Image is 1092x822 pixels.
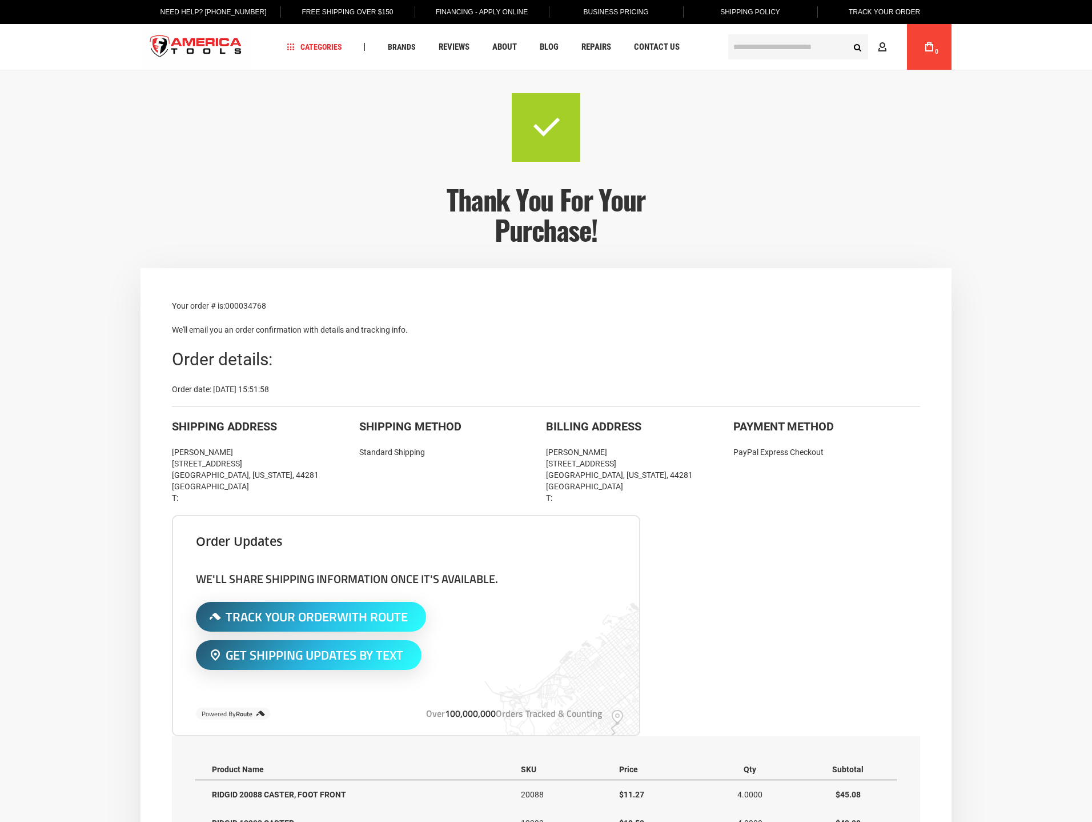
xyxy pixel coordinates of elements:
[504,780,602,809] td: 20088
[359,418,547,435] div: Shipping Method
[140,26,251,69] a: store logo
[546,418,733,435] div: Billing Address
[433,39,475,55] a: Reviews
[226,649,403,661] span: Get Shipping Updates By Text
[225,301,266,310] span: 000034768
[581,43,611,51] span: Repairs
[426,707,602,720] div: Over Orders Tracked & Counting
[447,179,645,250] span: Thank you for your purchase!
[439,43,469,51] span: Reviews
[337,607,408,627] span: With Route
[196,572,616,586] h4: We'll share shipping information once it's available.
[602,759,700,780] th: Price
[287,43,342,51] span: Categories
[445,707,496,720] span: 100,000,000
[195,780,504,809] td: RIDGID 20088 CASTER, FOOT FRONT
[359,446,547,458] div: Standard Shipping
[733,418,921,435] div: Payment Method
[172,384,920,395] div: Order date: [DATE] 15:51:58
[196,602,426,632] button: Track Your OrderWith Route
[535,39,564,55] a: Blog
[935,49,938,55] span: 0
[733,446,921,458] div: PayPal Express Checkout
[196,640,421,670] button: Get Shipping Updates By Text
[172,348,920,372] div: Order details:
[487,39,522,55] a: About
[172,418,359,435] div: Shipping Address
[918,24,940,70] a: 0
[629,39,685,55] a: Contact Us
[634,43,680,51] span: Contact Us
[701,780,799,809] td: 4.0000
[172,446,359,504] div: [PERSON_NAME] [STREET_ADDRESS] [GEOGRAPHIC_DATA], [US_STATE], 44281 [GEOGRAPHIC_DATA] T:
[196,537,616,546] h3: Order updates
[504,759,602,780] th: SKU
[720,8,780,16] span: Shipping Policy
[172,300,920,312] p: Your order # is:
[140,26,251,69] img: America Tools
[799,759,897,780] th: Subtotal
[172,324,920,336] p: We'll email you an order confirmation with details and tracking info.
[282,39,347,55] a: Categories
[388,43,416,51] span: Brands
[492,43,517,51] span: About
[236,709,252,719] b: Route
[546,446,733,504] div: [PERSON_NAME] [STREET_ADDRESS] [GEOGRAPHIC_DATA], [US_STATE], 44281 [GEOGRAPHIC_DATA] T:
[799,780,897,809] td: $45.08
[846,36,868,58] button: Search
[226,610,408,623] span: Track Your Order
[602,780,700,809] td: $11.27
[202,709,252,718] small: Powered By
[195,759,504,780] th: Product Name
[576,39,616,55] a: Repairs
[383,39,421,55] a: Brands
[540,43,559,51] span: Blog
[701,759,799,780] th: Qty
